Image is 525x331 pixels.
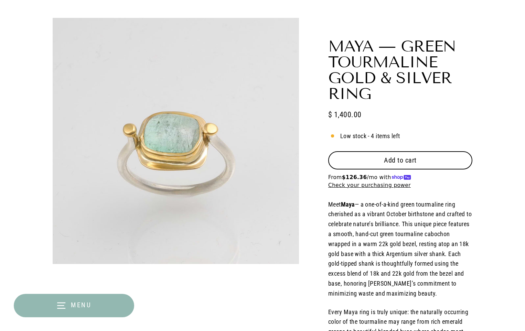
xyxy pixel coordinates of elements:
[328,151,472,169] button: Add to cart
[328,38,472,102] h1: Maya — Green Tourmaline Gold & Silver Ring
[328,200,472,299] p: Meet — a one-of-a-kind green tourmaline ring cherished as a vibrant October birthstone and crafte...
[341,201,355,208] strong: Maya
[340,131,400,141] span: Low stock - 4 items left
[384,156,417,164] span: Add to cart
[71,301,92,309] span: Menu
[14,294,134,317] button: Menu
[328,109,362,121] span: $ 1,400.00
